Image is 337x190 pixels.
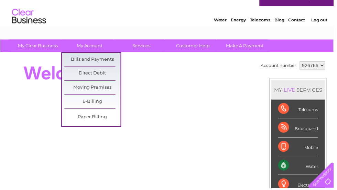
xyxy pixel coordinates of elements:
[62,40,119,53] a: My Account
[65,96,122,110] a: E-Billing
[281,158,321,177] div: Water
[10,40,67,53] a: My Clear Business
[7,4,331,33] div: Clear Business is a trading name of Verastar Limited (registered in [GEOGRAPHIC_DATA] No. 3667643...
[216,29,229,34] a: Water
[252,29,273,34] a: Telecoms
[281,101,321,120] div: Telecoms
[314,29,330,34] a: Log out
[65,68,122,81] a: Direct Debit
[65,82,122,96] a: Moving Premises
[262,60,301,72] td: Account number
[65,112,122,126] a: Paper Billing
[115,40,171,53] a: Services
[233,29,248,34] a: Energy
[207,3,255,12] a: 0333 014 3131
[291,29,308,34] a: Contact
[285,88,300,94] div: LIVE
[219,40,276,53] a: Make A Payment
[274,81,328,101] div: MY SERVICES
[12,18,47,39] img: logo.png
[281,120,321,139] div: Broadband
[277,29,287,34] a: Blog
[281,139,321,158] div: Mobile
[167,40,224,53] a: Customer Help
[65,53,122,67] a: Bills and Payments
